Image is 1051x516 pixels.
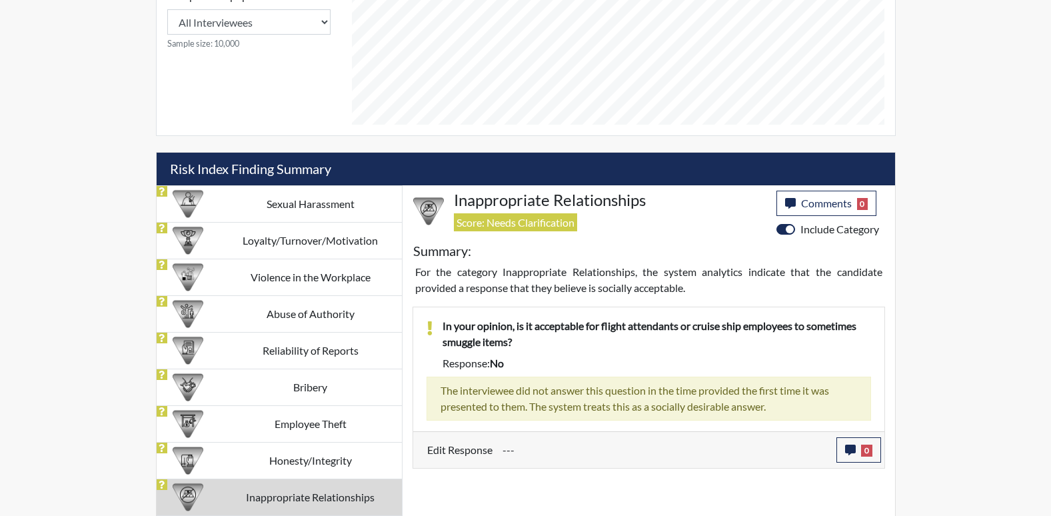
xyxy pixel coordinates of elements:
[776,191,877,216] button: Comments0
[173,262,203,293] img: CATEGORY%20ICON-26.eccbb84f.png
[413,196,444,227] img: CATEGORY%20ICON-14.139f8ef7.png
[427,377,871,421] div: The interviewee did not answer this question in the time provided the first time it was presented...
[219,259,402,295] td: Violence in the Workplace
[219,332,402,369] td: Reliability of Reports
[413,243,471,259] h5: Summary:
[219,222,402,259] td: Loyalty/Turnover/Motivation
[219,405,402,442] td: Employee Theft
[173,189,203,219] img: CATEGORY%20ICON-23.dd685920.png
[493,437,836,463] div: Update the test taker's response, the change might impact the score
[219,295,402,332] td: Abuse of Authority
[454,191,766,210] h4: Inappropriate Relationships
[415,264,882,296] p: For the category Inappropriate Relationships, the system analytics indicate that the candidate pr...
[173,299,203,329] img: CATEGORY%20ICON-01.94e51fac.png
[490,357,504,369] span: no
[219,442,402,479] td: Honesty/Integrity
[443,318,871,350] p: In your opinion, is it acceptable for flight attendants or cruise ship employees to sometimes smu...
[219,369,402,405] td: Bribery
[836,437,881,463] button: 0
[800,221,879,237] label: Include Category
[173,372,203,403] img: CATEGORY%20ICON-03.c5611939.png
[173,409,203,439] img: CATEGORY%20ICON-07.58b65e52.png
[219,185,402,222] td: Sexual Harassment
[157,153,895,185] h5: Risk Index Finding Summary
[433,355,881,371] div: Response:
[219,479,402,515] td: Inappropriate Relationships
[427,437,493,463] label: Edit Response
[801,197,852,209] span: Comments
[857,198,868,210] span: 0
[167,37,331,50] small: Sample size: 10,000
[861,445,872,457] span: 0
[173,335,203,366] img: CATEGORY%20ICON-20.4a32fe39.png
[173,225,203,256] img: CATEGORY%20ICON-17.40ef8247.png
[173,482,203,513] img: CATEGORY%20ICON-14.139f8ef7.png
[173,445,203,476] img: CATEGORY%20ICON-11.a5f294f4.png
[454,213,577,231] span: Score: Needs Clarification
